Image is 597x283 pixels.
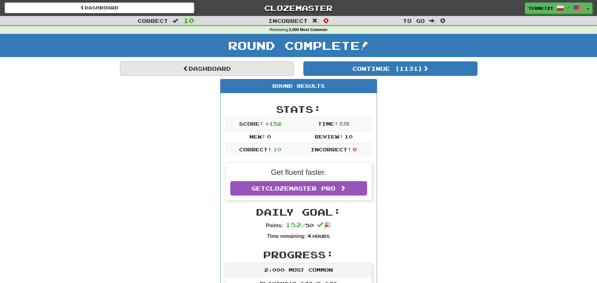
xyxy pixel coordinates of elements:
[525,3,584,14] a: ternetzi /
[323,17,329,24] span: 0
[273,146,281,152] span: 10
[225,207,372,217] h2: Daily Goal:
[429,18,436,24] span: :
[303,61,477,76] button: Continue (1131)
[344,134,353,139] span: 10
[311,146,351,152] span: Incorrect:
[225,104,372,114] h2: Stats:
[204,3,393,13] a: Clozemaster
[120,61,294,76] a: Dashboard
[5,3,194,13] a: Dashboard
[267,134,271,139] span: 0
[307,233,311,239] span: 4
[567,5,570,9] span: /
[317,222,331,228] span: 🎉
[315,134,343,139] span: Review:
[285,222,314,228] span: / 50
[353,146,357,152] span: 0
[2,39,595,52] h1: Round Complete!
[221,79,377,93] div: Round Results
[230,181,367,196] a: GetClozemaster Pro
[340,121,349,127] span: 0 : 56
[312,233,330,239] small: Hours
[184,17,194,24] span: 10
[266,223,283,228] strong: Points:
[137,18,168,24] span: Correct
[225,249,372,260] h2: Progress:
[268,18,308,24] span: Incorrect
[265,121,281,127] span: + 152
[318,121,338,127] span: Time:
[173,18,179,24] span: :
[289,28,327,32] strong: 2,000 Most Common
[312,18,319,24] span: :
[267,233,306,239] strong: Time remaining:
[226,263,372,277] div: 2,000 Most Common
[403,18,425,24] span: To go
[528,5,553,11] span: ternetzi
[285,221,301,228] span: 152
[249,134,266,139] span: New:
[239,121,264,127] span: Score:
[265,185,335,192] span: Clozemaster Pro
[239,146,272,152] span: Correct:
[230,167,367,178] p: Get fluent faster.
[440,17,445,24] span: 0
